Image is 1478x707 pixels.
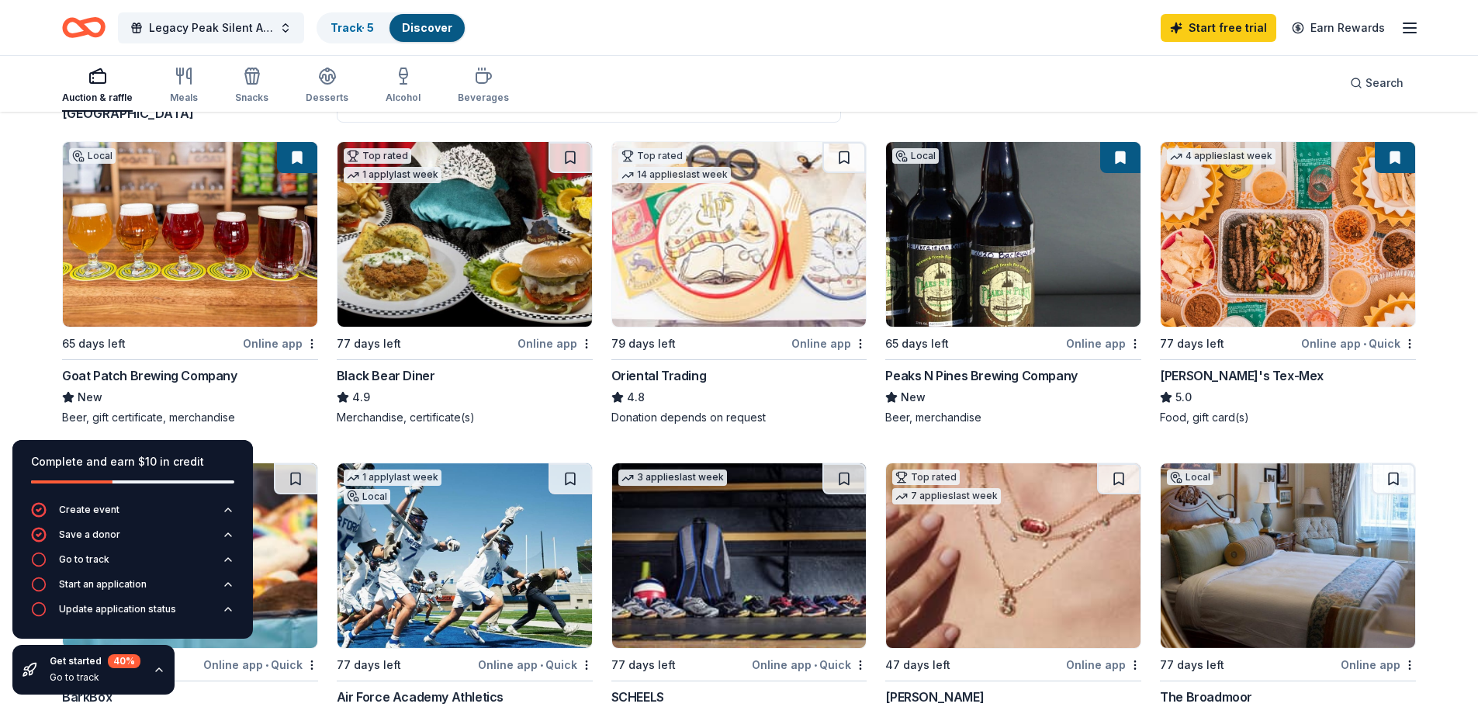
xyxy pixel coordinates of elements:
a: Home [62,9,106,46]
div: 7 applies last week [892,488,1001,504]
div: SCHEELS [611,688,664,706]
a: Image for Black Bear DinerTop rated1 applylast week77 days leftOnline appBlack Bear Diner4.9Merch... [337,141,593,425]
div: 79 days left [611,334,676,353]
button: Update application status [31,601,234,626]
button: Meals [170,61,198,112]
div: Top rated [344,148,411,164]
div: Black Bear Diner [337,366,435,385]
span: 4.9 [352,388,370,407]
div: Get started [50,654,140,668]
img: Image for Air Force Academy Athletics [337,463,592,648]
img: Image for Kendra Scott [886,463,1141,648]
button: Snacks [235,61,268,112]
a: Image for Peaks N Pines Brewing CompanyLocal65 days leftOnline appPeaks N Pines Brewing CompanyNe... [885,141,1141,425]
span: Legacy Peak Silent Auction & Holiday Event [149,19,273,37]
button: Desserts [306,61,348,112]
img: Image for Chuy's Tex-Mex [1161,142,1415,327]
div: Meals [170,92,198,104]
a: Image for Oriental TradingTop rated14 applieslast week79 days leftOnline appOriental Trading4.8Do... [611,141,867,425]
div: 3 applies last week [618,470,727,486]
div: Goat Patch Brewing Company [62,366,237,385]
div: Donation depends on request [611,410,867,425]
a: Image for Chuy's Tex-Mex4 applieslast week77 days leftOnline app•Quick[PERSON_NAME]'s Tex-Mex5.0F... [1160,141,1416,425]
span: • [265,659,268,671]
div: Beverages [458,92,509,104]
div: Top rated [892,470,960,485]
div: Online app [1066,334,1141,353]
span: 5.0 [1175,388,1192,407]
div: Snacks [235,92,268,104]
div: Beer, merchandise [885,410,1141,425]
span: New [78,388,102,407]
div: Alcohol [386,92,421,104]
div: [PERSON_NAME] [885,688,984,706]
div: 77 days left [337,656,401,674]
span: Search [1366,74,1404,92]
a: Track· 5 [331,21,374,34]
div: Oriental Trading [611,366,707,385]
div: Update application status [59,603,176,615]
button: Auction & raffle [62,61,133,112]
div: Food, gift card(s) [1160,410,1416,425]
a: Discover [402,21,452,34]
button: Create event [31,502,234,527]
div: Local [892,148,939,164]
button: Legacy Peak Silent Auction & Holiday Event [118,12,304,43]
div: 77 days left [1160,656,1224,674]
a: Start free trial [1161,14,1276,42]
div: 77 days left [611,656,676,674]
div: Online app [791,334,867,353]
div: Complete and earn $10 in credit [31,452,234,471]
img: Image for SCHEELS [612,463,867,648]
button: Go to track [31,552,234,577]
img: Image for Peaks N Pines Brewing Company [886,142,1141,327]
div: Create event [59,504,119,516]
div: Beer, gift certificate, merchandise [62,410,318,425]
div: Go to track [59,553,109,566]
span: • [1363,338,1366,350]
div: Online app Quick [478,655,593,674]
img: Image for Oriental Trading [612,142,867,327]
div: [PERSON_NAME]'s Tex-Mex [1160,366,1324,385]
div: Top rated [618,148,686,164]
button: Alcohol [386,61,421,112]
div: Auction & raffle [62,92,133,104]
div: 77 days left [1160,334,1224,353]
img: Image for The Broadmoor [1161,463,1415,648]
div: Save a donor [59,529,120,541]
a: Earn Rewards [1282,14,1394,42]
div: Merchandise, certificate(s) [337,410,593,425]
div: Online app Quick [752,655,867,674]
div: Go to track [50,671,140,684]
div: 14 applies last week [618,167,731,183]
div: Local [1167,470,1213,485]
span: • [540,659,543,671]
img: Image for Black Bear Diner [337,142,592,327]
button: Search [1338,68,1416,99]
button: Start an application [31,577,234,601]
div: 65 days left [885,334,949,353]
div: Online app Quick [1301,334,1416,353]
div: Peaks N Pines Brewing Company [885,366,1077,385]
div: Online app [1341,655,1416,674]
div: Desserts [306,92,348,104]
div: 4 applies last week [1167,148,1276,165]
button: Track· 5Discover [317,12,466,43]
a: Image for Goat Patch Brewing CompanyLocal65 days leftOnline appGoat Patch Brewing CompanyNewBeer,... [62,141,318,425]
div: Online app [517,334,593,353]
div: Start an application [59,578,147,591]
span: New [901,388,926,407]
div: Online app [243,334,318,353]
img: Image for Goat Patch Brewing Company [63,142,317,327]
div: 40 % [108,654,140,668]
button: Beverages [458,61,509,112]
div: Online app [1066,655,1141,674]
div: Local [69,148,116,164]
div: Air Force Academy Athletics [337,688,504,706]
div: Local [344,489,390,504]
div: 77 days left [337,334,401,353]
div: The Broadmoor [1160,688,1252,706]
span: 4.8 [627,388,645,407]
div: 1 apply last week [344,167,441,183]
div: 65 days left [62,334,126,353]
